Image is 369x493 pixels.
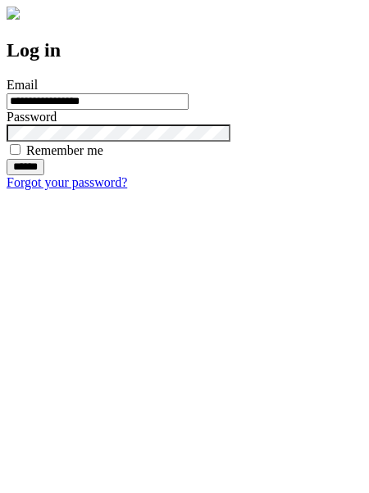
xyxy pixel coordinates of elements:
[26,143,103,157] label: Remember me
[7,78,38,92] label: Email
[7,39,362,61] h2: Log in
[7,7,20,20] img: logo-4e3dc11c47720685a147b03b5a06dd966a58ff35d612b21f08c02c0306f2b779.png
[7,110,57,124] label: Password
[7,175,127,189] a: Forgot your password?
